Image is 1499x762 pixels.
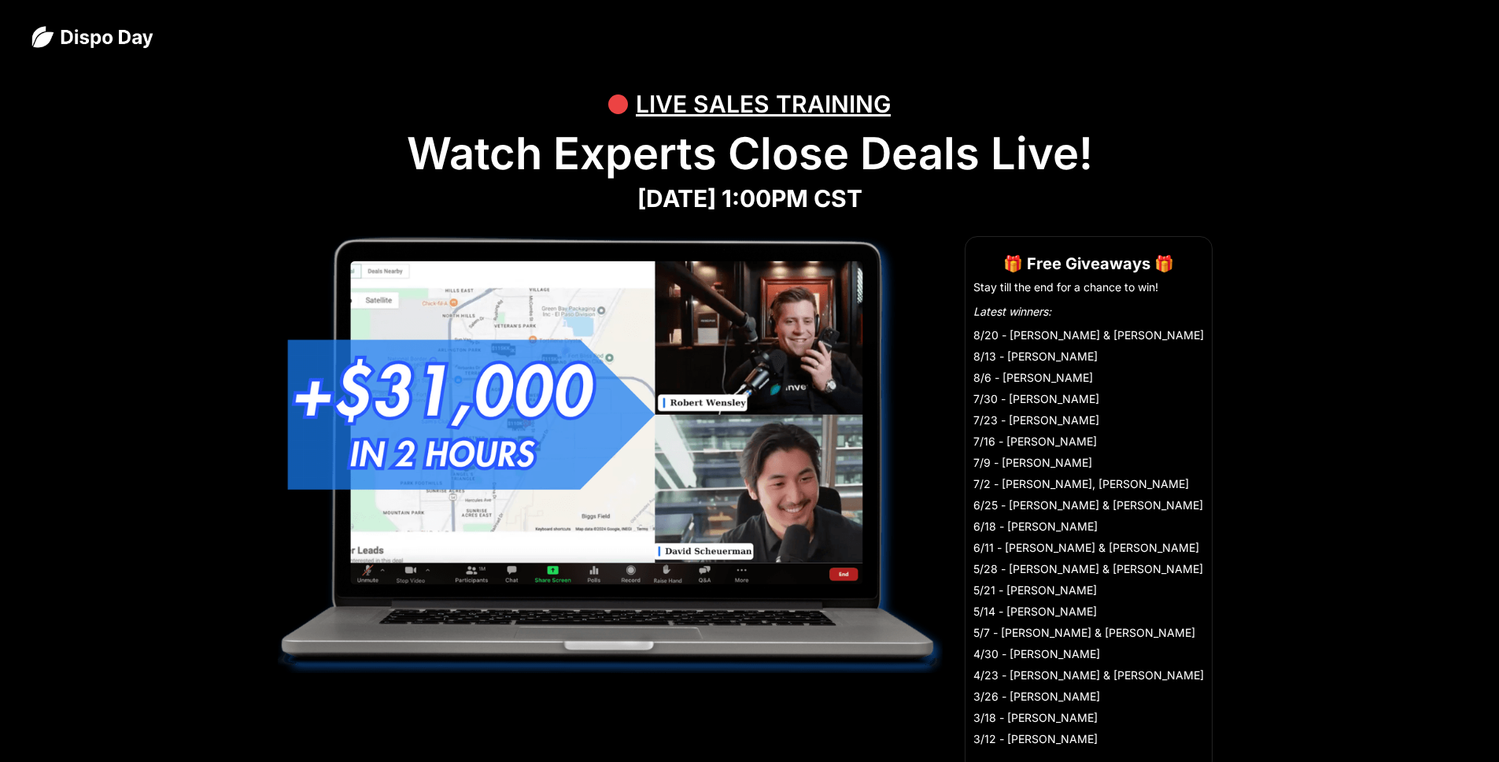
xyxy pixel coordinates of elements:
[636,80,891,128] div: LIVE SALES TRAINING
[637,184,862,213] strong: [DATE] 1:00PM CST
[973,324,1204,749] li: 8/20 - [PERSON_NAME] & [PERSON_NAME] 8/13 - [PERSON_NAME] 8/6 - [PERSON_NAME] 7/30 - [PERSON_NAME...
[1003,254,1174,273] strong: 🎁 Free Giveaways 🎁
[973,279,1204,295] li: Stay till the end for a chance to win!
[31,128,1468,180] h1: Watch Experts Close Deals Live!
[973,305,1051,318] em: Latest winners:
